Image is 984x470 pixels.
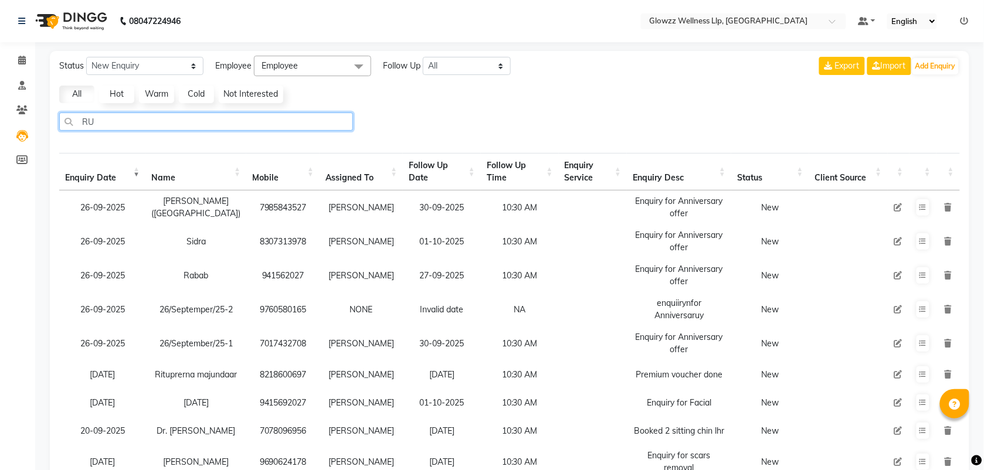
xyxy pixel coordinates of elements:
div: Enquiry for Anniversary offer [633,331,725,356]
div: Booked 2 sitting chin lhr [633,425,725,437]
td: 30-09-2025 [403,190,481,224]
td: New [731,190,809,224]
td: 26/Septemper/25-2 [145,292,246,326]
a: Hot [99,86,134,103]
a: Import [867,57,911,75]
b: 08047224946 [129,5,181,38]
button: Add Enquiry [912,58,959,74]
td: New [731,360,809,389]
td: 27-09-2025 [403,258,481,292]
td: [PERSON_NAME] [320,258,403,292]
td: [PERSON_NAME] ([GEOGRAPHIC_DATA]) [145,190,246,224]
div: Enquiry for Facial [633,397,725,409]
div: Enquiry for Anniversary offer [633,263,725,288]
div: Enquiry for Anniversary offer [633,229,725,254]
div: Premium voucher done [633,369,725,381]
td: 10:30 AM [481,258,559,292]
td: Rabab [145,258,246,292]
td: New [731,326,809,360]
td: New [731,417,809,445]
td: New [731,389,809,417]
td: 01-10-2025 [403,224,481,258]
img: logo [30,5,110,38]
td: 01-10-2025 [403,389,481,417]
td: 7985843527 [246,190,320,224]
th: : activate to sort column ascending [910,153,937,190]
td: [DATE] [403,417,481,445]
th: Enquiry Service : activate to sort column ascending [559,153,627,190]
input: Search Enquiry By Name & Number [59,113,353,131]
td: 26-09-2025 [59,224,145,258]
td: 20-09-2025 [59,417,145,445]
td: 10:30 AM [481,360,559,389]
td: 30-09-2025 [403,326,481,360]
a: All [59,86,94,103]
th: Mobile : activate to sort column ascending [246,153,320,190]
th: : activate to sort column ascending [937,153,960,190]
td: New [731,224,809,258]
td: [DATE] [59,360,145,389]
span: Employee [215,60,252,72]
td: 8218600697 [246,360,320,389]
span: Status [59,60,84,72]
td: 10:30 AM [481,389,559,417]
td: Sidra [145,224,246,258]
button: Export [819,57,865,75]
td: 8307313978 [246,224,320,258]
td: 26-09-2025 [59,190,145,224]
td: [PERSON_NAME] [320,326,403,360]
td: New [731,292,809,326]
td: 9760580165 [246,292,320,326]
td: 10:30 AM [481,190,559,224]
td: New [731,258,809,292]
td: Invalid date [403,292,481,326]
th: Client Source: activate to sort column ascending [809,153,888,190]
td: NA [481,292,559,326]
th: Follow Up Time : activate to sort column ascending [481,153,559,190]
th: : activate to sort column ascending [888,153,910,190]
a: Cold [179,86,214,103]
td: [DATE] [403,360,481,389]
td: Dr. [PERSON_NAME] [145,417,246,445]
td: [PERSON_NAME] [320,417,403,445]
div: Enquiry for Anniversary offer [633,195,725,220]
th: Enquiry Desc: activate to sort column ascending [627,153,731,190]
div: enquiirynfor Anniversaruy [633,297,725,322]
td: NONE [320,292,403,326]
td: 941562027 [246,258,320,292]
a: Warm [139,86,174,103]
span: Follow Up [383,60,420,72]
td: [DATE] [145,389,246,417]
td: 26-09-2025 [59,258,145,292]
td: [PERSON_NAME] [320,360,403,389]
td: 7017432708 [246,326,320,360]
span: Export [835,60,860,71]
td: 26-09-2025 [59,326,145,360]
td: 9415692027 [246,389,320,417]
td: Rituprerna majundaar [145,360,246,389]
span: Employee [262,60,298,71]
td: 10:30 AM [481,417,559,445]
td: [DATE] [59,389,145,417]
td: [PERSON_NAME] [320,190,403,224]
td: [PERSON_NAME] [320,224,403,258]
td: 10:30 AM [481,326,559,360]
th: Name: activate to sort column ascending [145,153,246,190]
a: Not Interested [219,86,283,103]
th: Follow Up Date: activate to sort column ascending [403,153,481,190]
td: 7078096956 [246,417,320,445]
td: 26/September/25-1 [145,326,246,360]
td: 10:30 AM [481,224,559,258]
th: Assigned To : activate to sort column ascending [320,153,403,190]
td: [PERSON_NAME] [320,389,403,417]
td: 26-09-2025 [59,292,145,326]
th: Status: activate to sort column ascending [731,153,809,190]
th: Enquiry Date: activate to sort column ascending [59,153,145,190]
